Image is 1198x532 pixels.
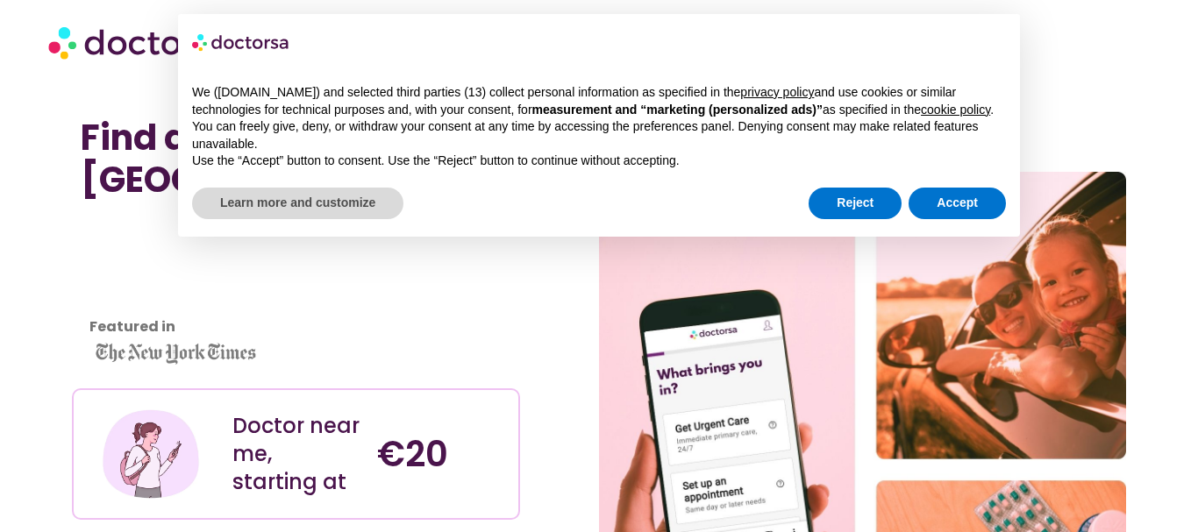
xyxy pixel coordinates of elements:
strong: Featured in [89,316,175,337]
a: privacy policy [740,85,814,99]
p: Use the “Accept” button to consent. Use the “Reject” button to continue without accepting. [192,153,1006,170]
p: You can freely give, deny, or withdraw your consent at any time by accessing the preferences pane... [192,118,1006,153]
img: Illustration depicting a young woman in a casual outfit, engaged with her smartphone. She has a p... [100,403,203,506]
h4: €20 [377,433,505,475]
button: Learn more and customize [192,188,403,219]
img: logo [192,28,290,56]
button: Reject [809,188,902,219]
strong: measurement and “marketing (personalized ads)” [532,103,823,117]
h1: Find a Doctor Near Me in [GEOGRAPHIC_DATA] [81,117,511,201]
button: Accept [909,188,1006,219]
iframe: Customer reviews powered by Trustpilot [81,218,239,350]
p: We ([DOMAIN_NAME]) and selected third parties (13) collect personal information as specified in t... [192,84,1006,118]
div: Doctor near me, starting at [232,412,360,496]
a: cookie policy [921,103,990,117]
